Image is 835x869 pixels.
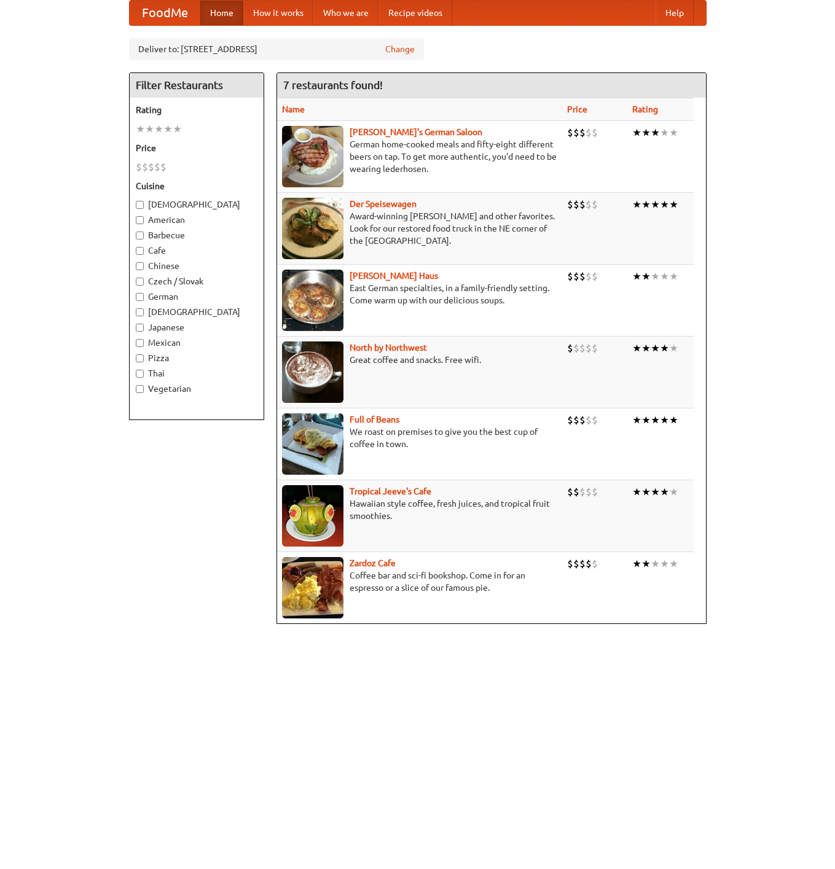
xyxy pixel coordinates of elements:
li: ★ [641,126,651,139]
a: Full of Beans [350,415,399,424]
h5: Cuisine [136,180,257,192]
li: $ [586,557,592,571]
li: ★ [669,198,678,211]
input: Thai [136,370,144,378]
input: Cafe [136,247,144,255]
li: $ [579,126,586,139]
img: jeeves.jpg [282,485,343,547]
li: $ [592,557,598,571]
li: $ [136,160,142,174]
ng-pluralize: 7 restaurants found! [283,79,383,91]
li: ★ [669,413,678,427]
li: ★ [641,270,651,283]
li: $ [573,198,579,211]
p: We roast on premises to give you the best cup of coffee in town. [282,426,557,450]
li: $ [567,270,573,283]
li: ★ [660,557,669,571]
li: ★ [651,485,660,499]
li: ★ [154,122,163,136]
li: ★ [660,341,669,355]
li: ★ [660,126,669,139]
li: ★ [641,557,651,571]
h5: Price [136,142,257,154]
label: Czech / Slovak [136,275,257,287]
label: Cafe [136,244,257,257]
a: Name [282,104,305,114]
li: $ [573,485,579,499]
li: ★ [669,557,678,571]
li: $ [586,270,592,283]
li: $ [148,160,154,174]
input: Chinese [136,262,144,270]
a: How it works [243,1,313,25]
li: ★ [669,126,678,139]
li: ★ [632,413,641,427]
a: [PERSON_NAME] Haus [350,271,438,281]
label: Chinese [136,260,257,272]
a: North by Northwest [350,343,427,353]
input: German [136,293,144,301]
li: ★ [669,341,678,355]
input: [DEMOGRAPHIC_DATA] [136,308,144,316]
a: Help [656,1,694,25]
li: $ [567,198,573,211]
label: Japanese [136,321,257,333]
li: ★ [651,557,660,571]
img: beans.jpg [282,413,343,475]
h5: Rating [136,104,257,116]
input: Vegetarian [136,385,144,393]
input: American [136,216,144,224]
label: German [136,290,257,303]
img: speisewagen.jpg [282,198,343,259]
input: Mexican [136,339,144,347]
input: Barbecue [136,232,144,240]
a: Tropical Jeeve's Cafe [350,486,431,496]
div: Deliver to: [STREET_ADDRESS] [129,38,424,60]
li: ★ [651,413,660,427]
li: $ [567,557,573,571]
label: Pizza [136,352,257,364]
li: $ [586,126,592,139]
a: Der Speisewagen [350,199,417,209]
input: [DEMOGRAPHIC_DATA] [136,201,144,209]
li: $ [573,341,579,355]
li: ★ [641,413,651,427]
input: Czech / Slovak [136,278,144,286]
li: $ [567,126,573,139]
h4: Filter Restaurants [130,73,264,98]
a: Zardoz Cafe [350,558,396,568]
li: ★ [641,198,651,211]
li: $ [579,270,586,283]
li: $ [579,557,586,571]
li: $ [567,413,573,427]
a: Who we are [313,1,378,25]
a: [PERSON_NAME]'s German Saloon [350,127,482,137]
li: $ [579,198,586,211]
a: Rating [632,104,658,114]
a: Price [567,104,587,114]
label: Mexican [136,337,257,349]
li: ★ [632,341,641,355]
li: $ [573,557,579,571]
li: $ [592,270,598,283]
p: Award-winning [PERSON_NAME] and other favorites. Look for our restored food truck in the NE corne... [282,210,557,247]
p: Coffee bar and sci-fi bookshop. Come in for an espresso or a slice of our famous pie. [282,569,557,594]
li: $ [586,413,592,427]
li: ★ [632,198,641,211]
li: ★ [651,270,660,283]
li: ★ [163,122,173,136]
li: $ [567,485,573,499]
li: $ [579,341,586,355]
a: FoodMe [130,1,200,25]
label: Thai [136,367,257,380]
li: ★ [651,341,660,355]
li: $ [142,160,148,174]
li: ★ [641,485,651,499]
li: ★ [641,341,651,355]
input: Japanese [136,324,144,332]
